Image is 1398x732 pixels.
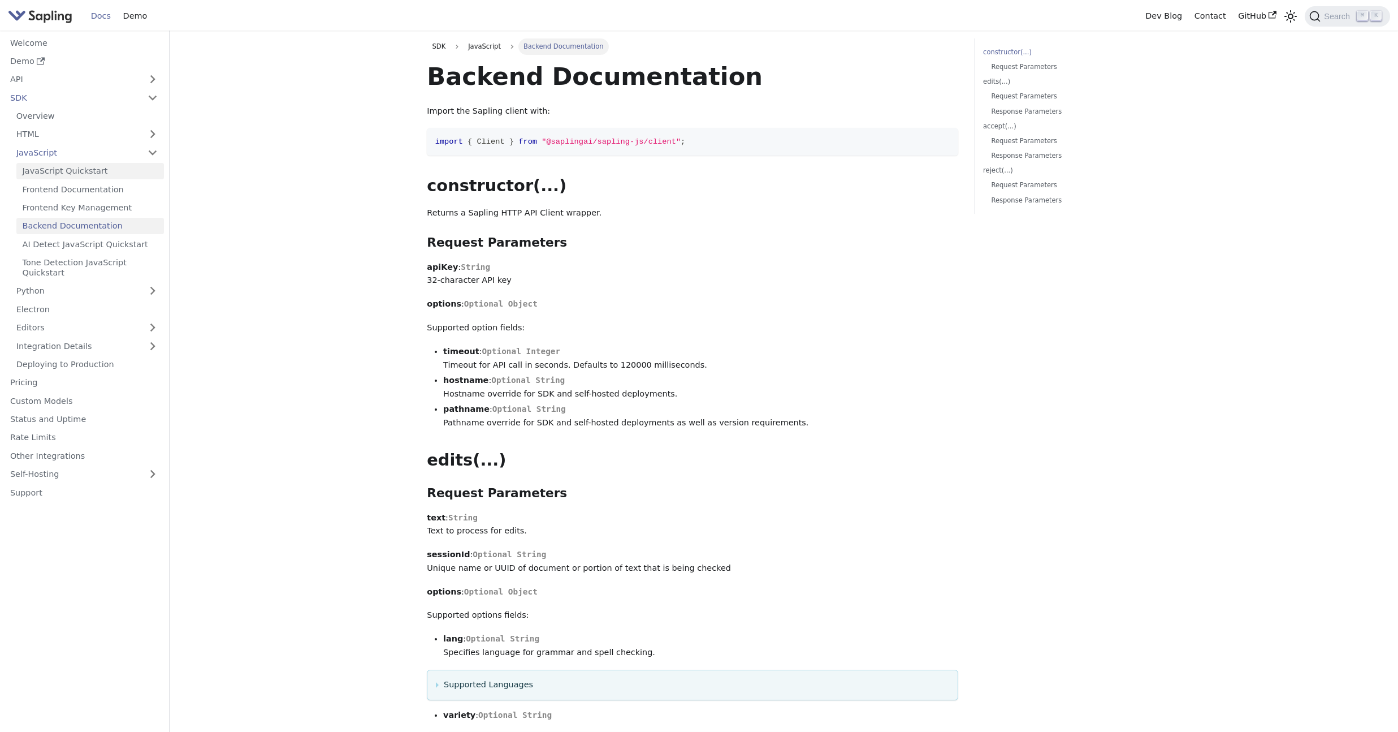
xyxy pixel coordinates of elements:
[991,180,1132,191] a: Request Parameters
[464,587,538,596] span: Optional Object
[1139,7,1188,25] a: Dev Blog
[10,301,164,317] a: Electron
[10,338,164,354] a: Integration Details
[1188,7,1232,25] a: Contact
[1305,6,1390,27] button: Search (Command+K)
[443,634,463,643] strong: lang
[427,609,958,622] p: Supported options fields:
[4,35,164,51] a: Welcome
[991,195,1132,206] a: Response Parameters
[117,7,153,25] a: Demo
[542,137,681,146] span: "@saplingai/sapling-js/client"
[443,711,475,720] strong: variety
[435,137,463,146] span: import
[991,150,1132,161] a: Response Parameters
[427,262,458,272] strong: apiKey
[443,403,958,430] li: : Pathname override for SDK and self-hosted deployments as well as version requirements.
[427,38,451,54] a: SDK
[8,8,76,24] a: Sapling.ai
[16,200,164,216] a: Frontend Key Management
[443,632,958,660] li: : Specifies language for grammar and spell checking.
[509,137,514,146] span: }
[432,42,446,50] span: SDK
[141,89,164,106] button: Collapse sidebar category 'SDK'
[16,255,164,281] a: Tone Detection JavaScript Quickstart
[10,320,141,336] a: Editors
[427,486,958,501] h3: Request Parameters
[4,466,164,483] a: Self-Hosting
[427,550,470,559] strong: sessionId
[468,137,472,146] span: {
[477,137,504,146] span: Client
[16,218,164,234] a: Backend Documentation
[141,320,164,336] button: Expand sidebar category 'Editors'
[1321,12,1357,21] span: Search
[443,404,490,414] strong: pathname
[991,136,1132,147] a: Request Parameters
[4,447,164,464] a: Other Integrations
[983,47,1136,58] a: constructor(...)
[427,513,445,522] strong: text
[85,7,117,25] a: Docs
[983,76,1136,87] a: edits(...)
[427,511,958,539] p: : Text to process for edits.
[8,8,72,24] img: Sapling.ai
[427,587,461,596] strong: options
[427,299,461,308] strong: options
[443,347,479,356] strong: timeout
[10,356,164,373] a: Deploying to Production
[983,121,1136,132] a: accept(...)
[991,62,1132,72] a: Request Parameters
[10,108,164,124] a: Overview
[427,61,958,92] h1: Backend Documentation
[427,176,958,196] h2: constructor(...)
[443,345,958,372] li: : Timeout for API call in seconds. Defaults to 120000 milliseconds.
[482,347,561,356] span: Optional Integer
[4,429,164,446] a: Rate Limits
[491,376,565,385] span: Optional String
[518,38,609,54] span: Backend Documentation
[427,585,958,599] p: :
[427,38,958,54] nav: Breadcrumbs
[1357,11,1368,21] kbd: ⌘
[443,374,958,401] li: : Hostname override for SDK and self-hosted deployments.
[4,411,164,428] a: Status and Uptime
[443,709,958,722] li: :
[10,126,164,143] a: HTML
[464,299,538,308] span: Optional Object
[427,105,958,118] p: Import the Sapling client with:
[518,137,537,146] span: from
[991,91,1132,102] a: Request Parameters
[1232,7,1282,25] a: GitHub
[427,261,958,288] p: : 32-character API key
[4,71,141,88] a: API
[443,376,488,385] strong: hostname
[427,298,958,311] p: :
[10,283,164,299] a: Python
[448,513,478,522] span: String
[436,678,950,692] summary: Supported Languages
[4,484,164,501] a: Support
[4,89,141,106] a: SDK
[4,53,164,70] a: Demo
[4,374,164,391] a: Pricing
[427,450,958,471] h2: edits(...)
[461,262,490,272] span: String
[427,206,958,220] p: Returns a Sapling HTTP API Client wrapper.
[4,393,164,409] a: Custom Models
[427,235,958,251] h3: Request Parameters
[463,38,506,54] span: JavaScript
[10,144,164,161] a: JavaScript
[16,163,164,179] a: JavaScript Quickstart
[1370,11,1382,21] kbd: K
[1283,8,1299,24] button: Switch between dark and light mode (currently light mode)
[141,71,164,88] button: Expand sidebar category 'API'
[427,321,958,335] p: Supported option fields:
[991,106,1132,117] a: Response Parameters
[681,137,685,146] span: ;
[16,236,164,252] a: AI Detect JavaScript Quickstart
[427,548,958,575] p: : Unique name or UUID of document or portion of text that is being checked
[478,711,552,720] span: Optional String
[16,181,164,197] a: Frontend Documentation
[983,165,1136,176] a: reject(...)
